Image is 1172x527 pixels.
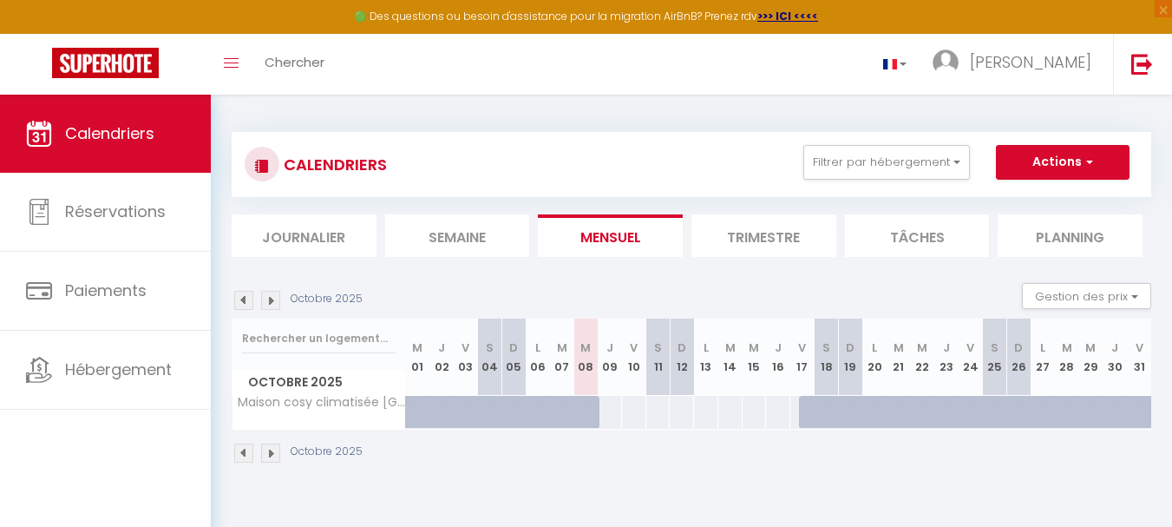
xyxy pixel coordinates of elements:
li: Mensuel [538,214,683,257]
abbr: M [894,339,904,356]
abbr: J [943,339,950,356]
abbr: J [438,339,445,356]
abbr: M [725,339,736,356]
abbr: L [535,339,540,356]
th: 18 [815,319,839,396]
li: Semaine [385,214,530,257]
abbr: M [1062,339,1072,356]
th: 07 [550,319,574,396]
abbr: D [846,339,854,356]
abbr: L [1040,339,1045,356]
th: 24 [959,319,983,396]
th: 21 [887,319,911,396]
abbr: M [580,339,591,356]
img: ... [933,49,959,76]
abbr: V [966,339,974,356]
li: Trimestre [691,214,836,257]
abbr: V [462,339,469,356]
abbr: S [654,339,662,356]
span: Maison cosy climatisée [GEOGRAPHIC_DATA] [235,396,409,409]
a: ... [PERSON_NAME] [920,34,1113,95]
abbr: J [775,339,782,356]
abbr: M [412,339,422,356]
th: 09 [598,319,622,396]
abbr: L [872,339,877,356]
span: Calendriers [65,122,154,144]
th: 05 [501,319,526,396]
abbr: M [1085,339,1096,356]
span: Hébergement [65,359,172,380]
li: Tâches [845,214,990,257]
th: 25 [983,319,1007,396]
th: 03 [454,319,478,396]
li: Planning [998,214,1143,257]
th: 22 [911,319,935,396]
th: 01 [406,319,430,396]
abbr: D [509,339,518,356]
th: 31 [1127,319,1151,396]
span: Chercher [265,53,324,71]
abbr: V [798,339,806,356]
th: 27 [1031,319,1055,396]
span: Paiements [65,280,147,301]
input: Rechercher un logement... [242,323,396,354]
abbr: S [486,339,494,356]
th: 10 [622,319,646,396]
th: 23 [934,319,959,396]
abbr: V [1136,339,1143,356]
th: 04 [478,319,502,396]
abbr: M [557,339,567,356]
span: [PERSON_NAME] [970,51,1091,73]
th: 06 [526,319,550,396]
img: Super Booking [52,48,159,78]
abbr: L [704,339,709,356]
button: Gestion des prix [1022,283,1151,309]
span: Octobre 2025 [232,370,405,395]
th: 14 [718,319,743,396]
abbr: M [917,339,927,356]
button: Actions [996,145,1129,180]
th: 11 [646,319,671,396]
abbr: J [606,339,613,356]
abbr: J [1111,339,1118,356]
th: 15 [743,319,767,396]
p: Octobre 2025 [291,444,363,460]
button: Filtrer par hébergement [803,145,970,180]
span: Réservations [65,201,166,222]
th: 30 [1103,319,1127,396]
abbr: V [630,339,638,356]
abbr: D [678,339,686,356]
img: logout [1131,53,1153,75]
th: 26 [1006,319,1031,396]
th: 08 [574,319,599,396]
li: Journalier [232,214,376,257]
abbr: S [822,339,830,356]
th: 29 [1079,319,1103,396]
th: 20 [862,319,887,396]
th: 02 [429,319,454,396]
a: Chercher [252,34,337,95]
th: 16 [766,319,790,396]
th: 13 [694,319,718,396]
h3: CALENDRIERS [279,145,387,184]
a: >>> ICI <<<< [757,9,818,23]
abbr: S [991,339,998,356]
abbr: M [749,339,759,356]
th: 28 [1055,319,1079,396]
th: 17 [790,319,815,396]
th: 19 [838,319,862,396]
p: Octobre 2025 [291,291,363,307]
abbr: D [1014,339,1023,356]
th: 12 [670,319,694,396]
